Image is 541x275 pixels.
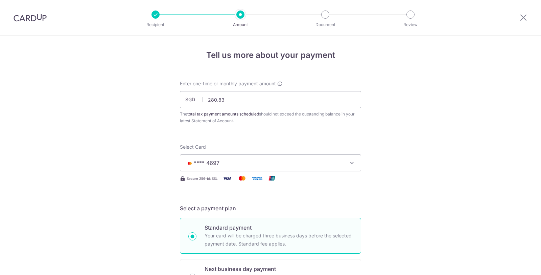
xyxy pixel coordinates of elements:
[250,174,264,183] img: American Express
[265,174,279,183] img: Union Pay
[205,265,353,273] p: Next business day payment
[205,232,353,248] p: Your card will be charged three business days before the selected payment date. Standard fee appl...
[180,80,276,87] span: Enter one-time or monthly payment amount
[187,176,218,181] span: Secure 256-bit SSL
[235,174,249,183] img: Mastercard
[186,161,194,166] img: MASTERCARD
[180,49,361,61] h4: Tell us more about your payment
[180,111,361,124] div: The should not exceed the outstanding balance in your latest Statement of Account.
[185,96,203,103] span: SGD
[215,21,265,28] p: Amount
[385,21,436,28] p: Review
[180,204,361,212] h5: Select a payment plan
[205,224,353,232] p: Standard payment
[131,21,181,28] p: Recipient
[14,14,47,22] img: CardUp
[220,174,234,183] img: Visa
[300,21,350,28] p: Document
[180,144,206,150] span: translation missing: en.payables.payment_networks.credit_card.summary.labels.select_card
[180,91,361,108] input: 0.00
[187,111,259,117] b: total tax payment amounts scheduled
